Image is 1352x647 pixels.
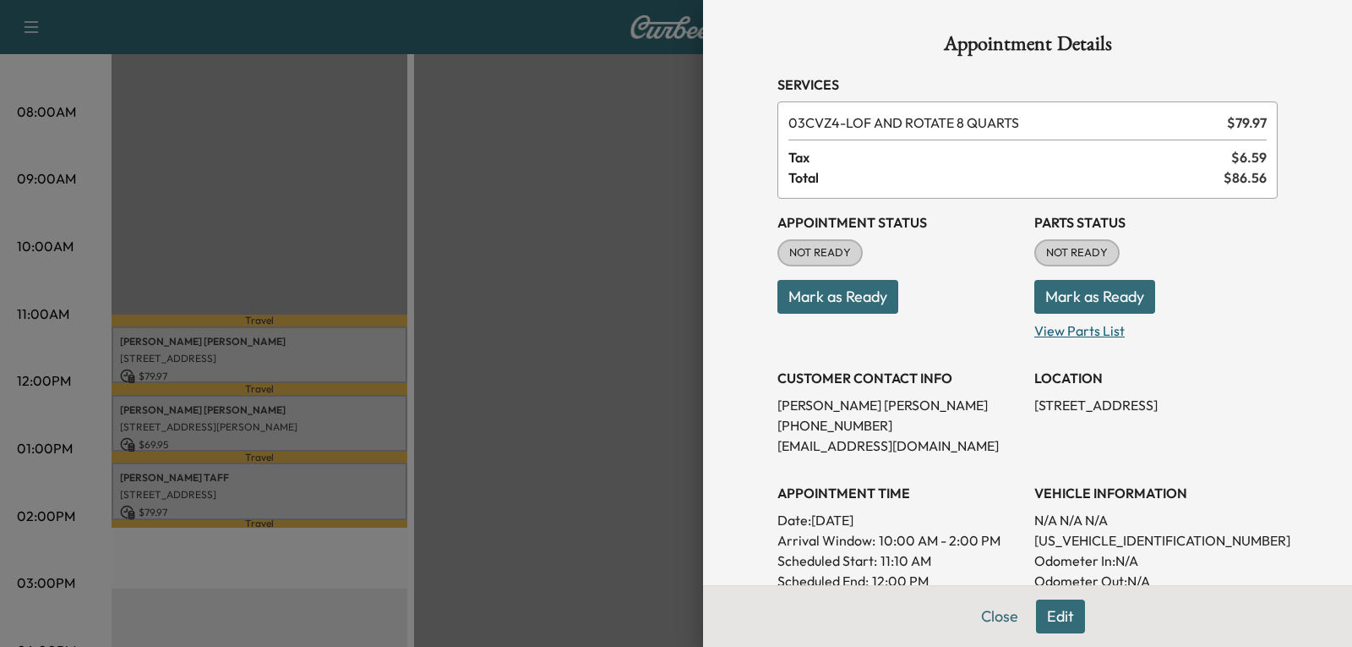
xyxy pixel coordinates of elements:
[1034,530,1278,551] p: [US_VEHICLE_IDENTIFICATION_NUMBER]
[777,74,1278,95] h3: Services
[788,167,1224,188] span: Total
[1224,167,1267,188] span: $ 86.56
[1034,510,1278,530] p: N/A N/A N/A
[779,244,861,261] span: NOT READY
[777,510,1021,530] p: Date: [DATE]
[1034,212,1278,233] h3: Parts Status
[777,571,869,591] p: Scheduled End:
[788,112,1220,133] span: LOF AND ROTATE 8 QUARTS
[777,551,877,571] p: Scheduled Start:
[1231,147,1267,167] span: $ 6.59
[788,147,1231,167] span: Tax
[1227,112,1267,133] span: $ 79.97
[777,530,1021,551] p: Arrival Window:
[777,395,1021,415] p: [PERSON_NAME] [PERSON_NAME]
[777,34,1278,61] h1: Appointment Details
[1034,571,1278,591] p: Odometer Out: N/A
[777,280,898,314] button: Mark as Ready
[1036,600,1085,633] button: Edit
[872,571,929,591] p: 12:00 PM
[970,600,1029,633] button: Close
[879,530,1000,551] span: 10:00 AM - 2:00 PM
[777,415,1021,436] p: [PHONE_NUMBER]
[777,212,1021,233] h3: Appointment Status
[1034,368,1278,388] h3: LOCATION
[1034,483,1278,503] h3: VEHICLE INFORMATION
[1036,244,1118,261] span: NOT READY
[777,483,1021,503] h3: APPOINTMENT TIME
[1034,314,1278,341] p: View Parts List
[777,436,1021,456] p: [EMAIL_ADDRESS][DOMAIN_NAME]
[880,551,931,571] p: 11:10 AM
[1034,551,1278,571] p: Odometer In: N/A
[1034,280,1155,314] button: Mark as Ready
[1034,395,1278,415] p: [STREET_ADDRESS]
[777,368,1021,388] h3: CUSTOMER CONTACT INFO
